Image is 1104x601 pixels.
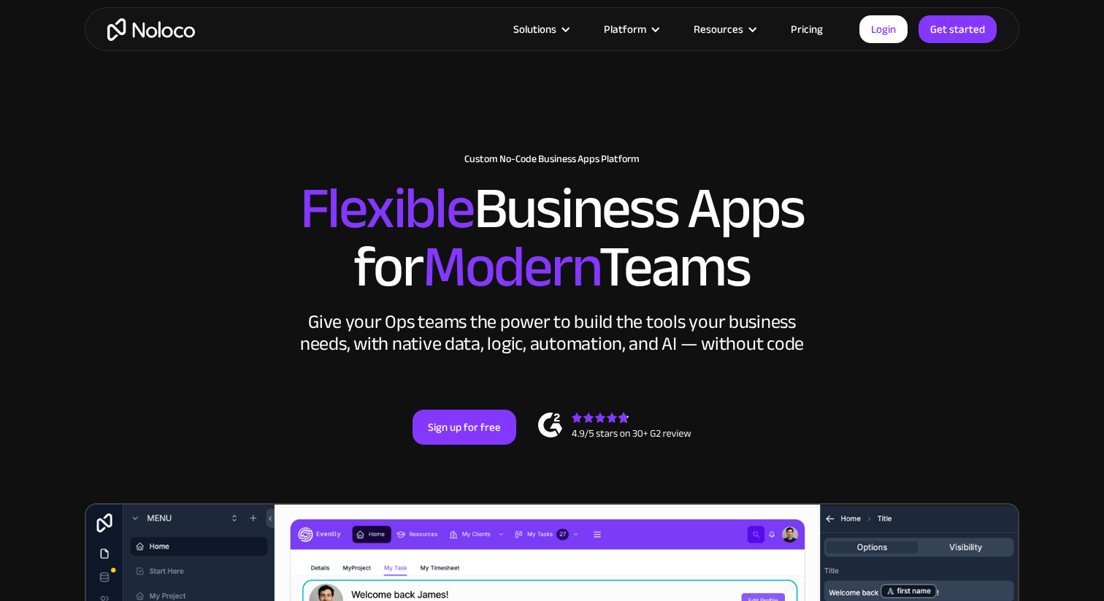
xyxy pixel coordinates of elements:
[773,20,841,39] a: Pricing
[423,213,599,321] span: Modern
[513,20,556,39] div: Solutions
[604,20,646,39] div: Platform
[99,180,1005,296] h2: Business Apps for Teams
[495,20,586,39] div: Solutions
[413,410,516,445] a: Sign up for free
[586,20,675,39] div: Platform
[859,15,908,43] a: Login
[99,153,1005,165] h1: Custom No-Code Business Apps Platform
[296,311,808,355] div: Give your Ops teams the power to build the tools your business needs, with native data, logic, au...
[300,154,474,263] span: Flexible
[107,18,195,41] a: home
[694,20,743,39] div: Resources
[675,20,773,39] div: Resources
[919,15,997,43] a: Get started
